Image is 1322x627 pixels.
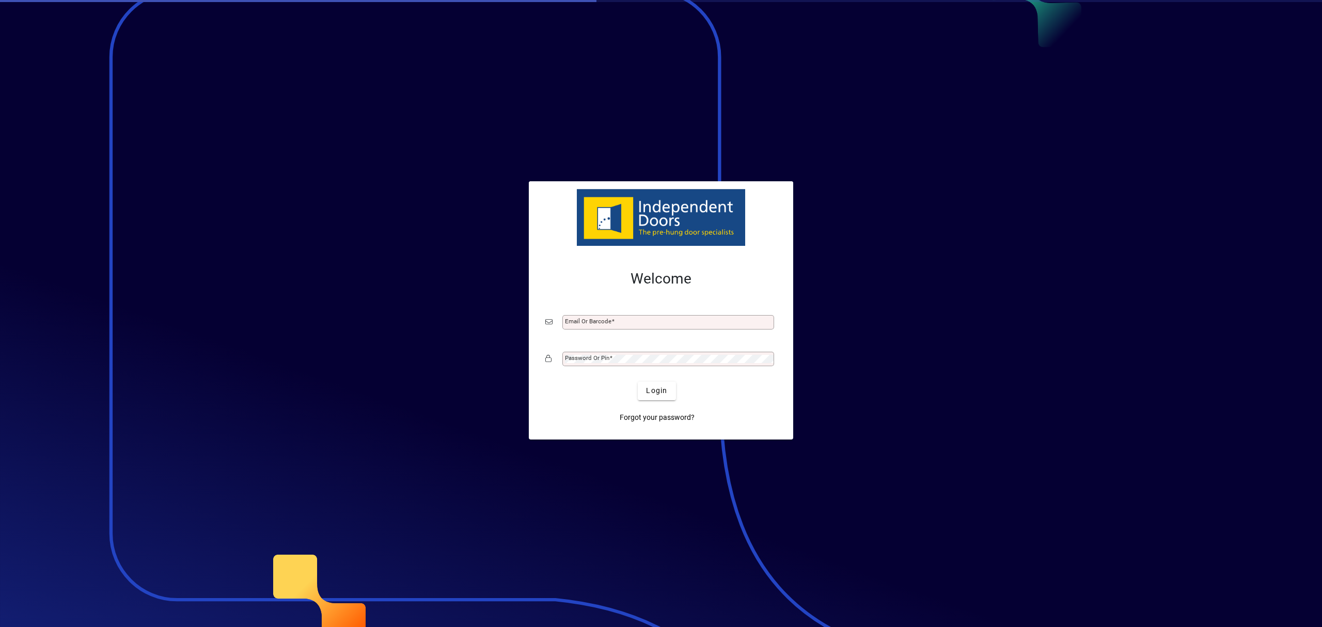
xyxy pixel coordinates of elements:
[646,385,667,396] span: Login
[620,412,695,423] span: Forgot your password?
[565,318,611,325] mat-label: Email or Barcode
[638,382,675,400] button: Login
[545,270,777,288] h2: Welcome
[565,354,609,362] mat-label: Password or Pin
[616,409,699,427] a: Forgot your password?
